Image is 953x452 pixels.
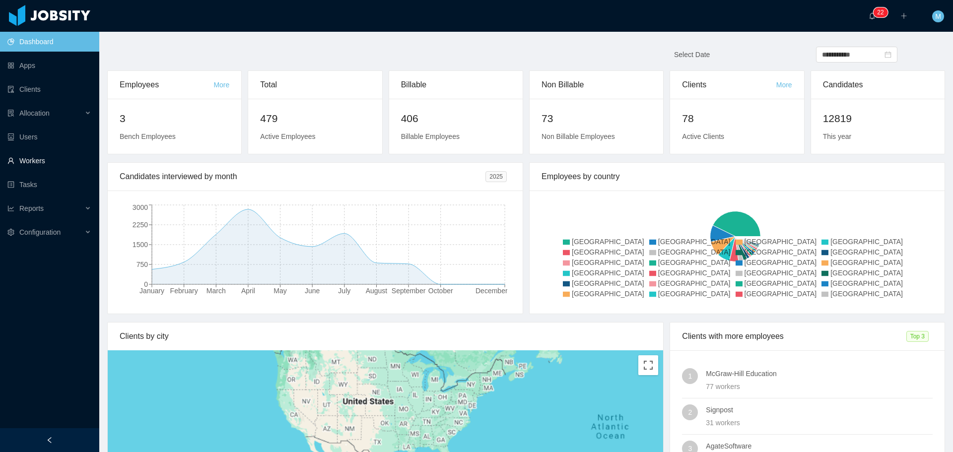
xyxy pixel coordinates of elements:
[682,111,792,127] h2: 78
[688,368,692,384] span: 1
[260,71,370,99] div: Total
[830,290,903,298] span: [GEOGRAPHIC_DATA]
[139,287,164,295] tspan: January
[213,81,229,89] a: More
[873,7,887,17] sup: 22
[906,331,929,342] span: Top 3
[120,323,651,350] div: Clients by city
[366,287,388,295] tspan: August
[706,368,933,379] h4: McGraw-Hill Education
[830,269,903,277] span: [GEOGRAPHIC_DATA]
[572,269,644,277] span: [GEOGRAPHIC_DATA]
[572,248,644,256] span: [GEOGRAPHIC_DATA]
[19,228,61,236] span: Configuration
[338,287,350,295] tspan: July
[674,51,710,59] span: Select Date
[885,51,891,58] i: icon: calendar
[776,81,792,89] a: More
[7,175,91,194] a: icon: profileTasks
[144,280,148,288] tspan: 0
[706,441,933,452] h4: AgateSoftware
[658,248,731,256] span: [GEOGRAPHIC_DATA]
[241,287,255,295] tspan: April
[392,287,426,295] tspan: September
[658,238,731,246] span: [GEOGRAPHIC_DATA]
[485,171,507,182] span: 2025
[572,279,644,287] span: [GEOGRAPHIC_DATA]
[658,269,731,277] span: [GEOGRAPHIC_DATA]
[542,111,651,127] h2: 73
[401,71,511,99] div: Billable
[745,279,817,287] span: [GEOGRAPHIC_DATA]
[823,132,852,140] span: This year
[19,204,44,212] span: Reports
[935,10,941,22] span: M
[830,248,903,256] span: [GEOGRAPHIC_DATA]
[830,258,903,266] span: [GEOGRAPHIC_DATA]
[745,269,817,277] span: [GEOGRAPHIC_DATA]
[830,238,903,246] span: [GEOGRAPHIC_DATA]
[19,109,50,117] span: Allocation
[260,111,370,127] h2: 479
[572,238,644,246] span: [GEOGRAPHIC_DATA]
[706,417,933,428] div: 31 workers
[869,12,876,19] i: icon: bell
[7,151,91,171] a: icon: userWorkers
[273,287,286,295] tspan: May
[542,163,933,191] div: Employees by country
[900,12,907,19] i: icon: plus
[136,260,148,268] tspan: 750
[120,71,213,99] div: Employees
[682,71,776,99] div: Clients
[542,71,651,99] div: Non Billable
[638,355,658,375] button: Toggle fullscreen view
[260,132,315,140] span: Active Employees
[706,404,933,415] h4: Signpost
[133,241,148,249] tspan: 1500
[745,290,817,298] span: [GEOGRAPHIC_DATA]
[120,111,229,127] h2: 3
[7,79,91,99] a: icon: auditClients
[7,32,91,52] a: icon: pie-chartDashboard
[830,279,903,287] span: [GEOGRAPHIC_DATA]
[170,287,198,295] tspan: February
[823,111,933,127] h2: 12819
[476,287,508,295] tspan: December
[572,290,644,298] span: [GEOGRAPHIC_DATA]
[401,132,460,140] span: Billable Employees
[823,71,933,99] div: Candidates
[7,229,14,236] i: icon: setting
[688,404,692,420] span: 2
[658,258,731,266] span: [GEOGRAPHIC_DATA]
[745,238,817,246] span: [GEOGRAPHIC_DATA]
[428,287,453,295] tspan: October
[7,56,91,75] a: icon: appstoreApps
[120,132,176,140] span: Bench Employees
[658,279,731,287] span: [GEOGRAPHIC_DATA]
[682,323,906,350] div: Clients with more employees
[881,7,884,17] p: 2
[7,205,14,212] i: icon: line-chart
[682,132,724,140] span: Active Clients
[7,127,91,147] a: icon: robotUsers
[877,7,881,17] p: 2
[706,381,933,392] div: 77 workers
[133,221,148,229] tspan: 2250
[745,248,817,256] span: [GEOGRAPHIC_DATA]
[206,287,226,295] tspan: March
[658,290,731,298] span: [GEOGRAPHIC_DATA]
[572,258,644,266] span: [GEOGRAPHIC_DATA]
[745,258,817,266] span: [GEOGRAPHIC_DATA]
[133,203,148,211] tspan: 3000
[120,163,485,191] div: Candidates interviewed by month
[7,110,14,117] i: icon: solution
[401,111,511,127] h2: 406
[305,287,320,295] tspan: June
[542,132,615,140] span: Non Billable Employees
